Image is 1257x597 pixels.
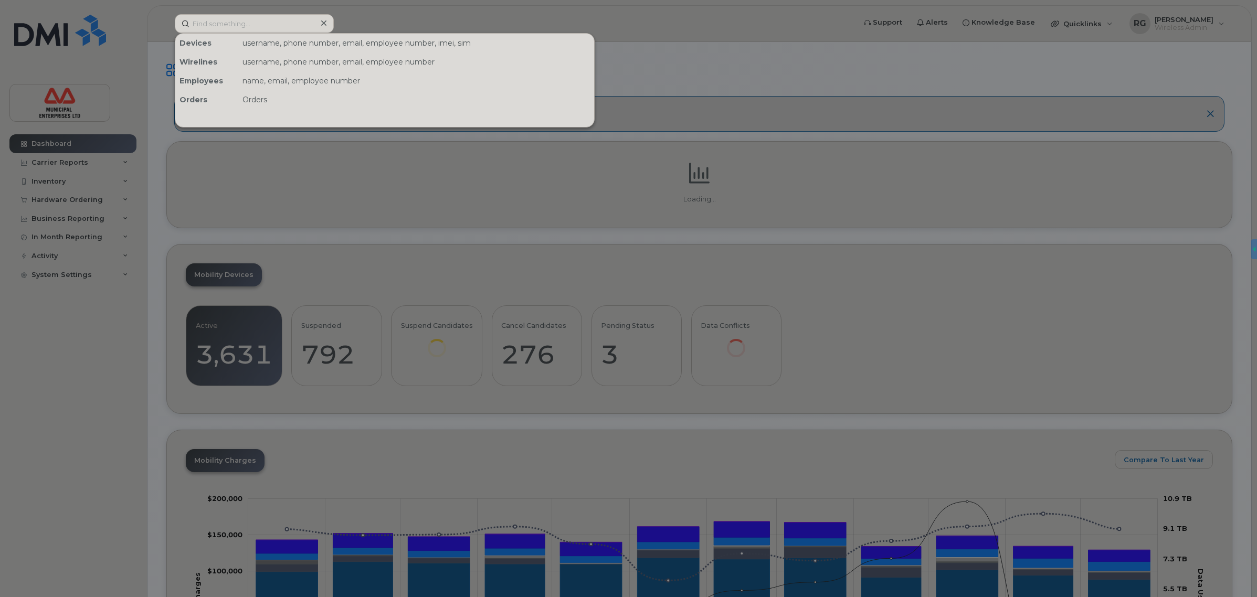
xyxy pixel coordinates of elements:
[238,71,594,90] div: name, email, employee number
[175,34,238,52] div: Devices
[238,34,594,52] div: username, phone number, email, employee number, imei, sim
[175,52,238,71] div: Wirelines
[238,52,594,71] div: username, phone number, email, employee number
[175,90,238,109] div: Orders
[175,71,238,90] div: Employees
[238,90,594,109] div: Orders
